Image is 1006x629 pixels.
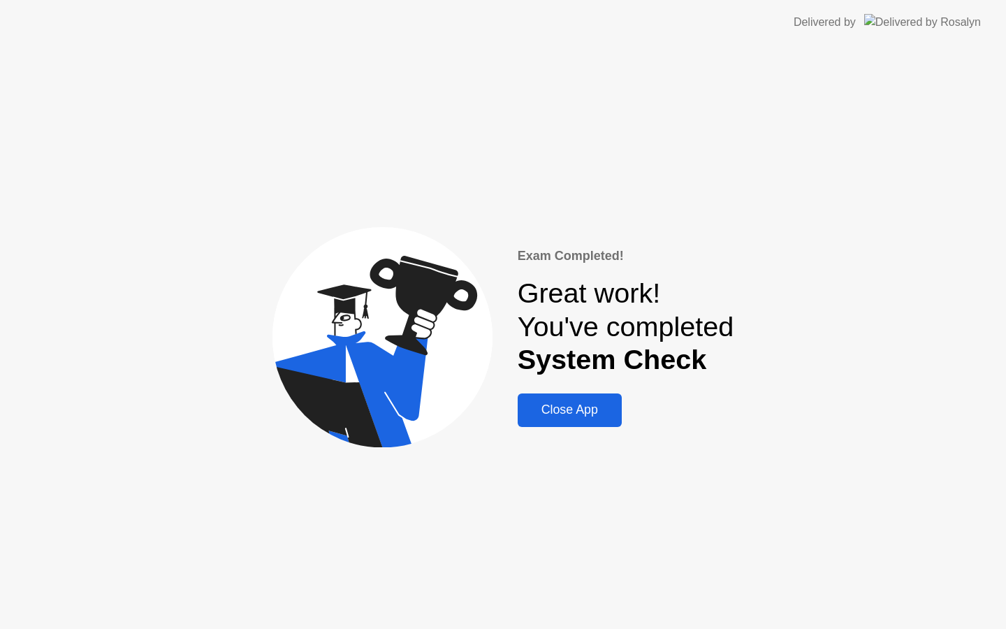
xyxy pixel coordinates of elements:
div: Great work! You've completed [518,277,734,377]
img: Delivered by Rosalyn [864,14,981,30]
div: Exam Completed! [518,247,734,266]
div: Delivered by [794,14,856,31]
div: Close App [522,403,618,417]
button: Close App [518,393,622,427]
b: System Check [518,344,707,375]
